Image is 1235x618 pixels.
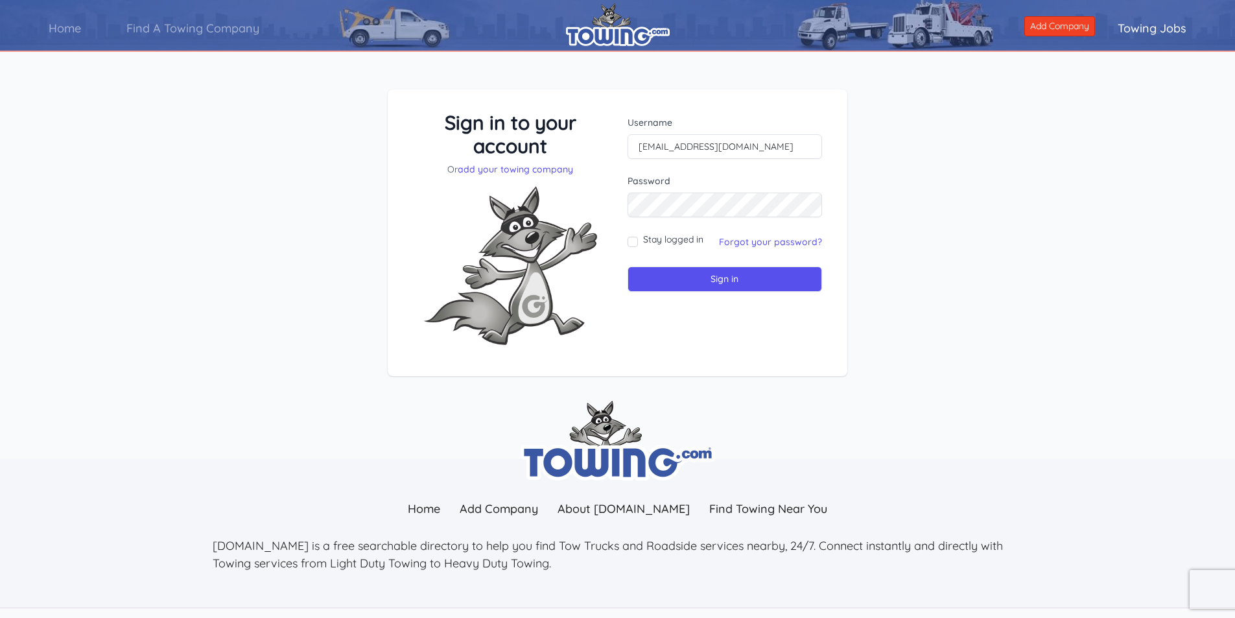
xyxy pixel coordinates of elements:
a: add your towing company [458,163,573,175]
label: Username [628,116,823,129]
p: Or [413,163,608,176]
img: towing [521,401,715,481]
a: Home [398,495,450,523]
a: About [DOMAIN_NAME] [548,495,700,523]
input: Sign in [628,267,823,292]
img: logo.png [566,3,670,46]
a: Home [26,10,104,47]
a: Add Company [450,495,548,523]
label: Password [628,174,823,187]
label: Stay logged in [643,233,703,246]
img: Fox-Excited.png [413,176,607,355]
a: Find Towing Near You [700,495,837,523]
a: Add Company [1024,16,1095,36]
h3: Sign in to your account [413,111,608,158]
p: [DOMAIN_NAME] is a free searchable directory to help you find Tow Trucks and Roadside services ne... [213,537,1023,572]
a: Find A Towing Company [104,10,282,47]
a: Forgot your password? [719,236,822,248]
a: Towing Jobs [1095,10,1209,47]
